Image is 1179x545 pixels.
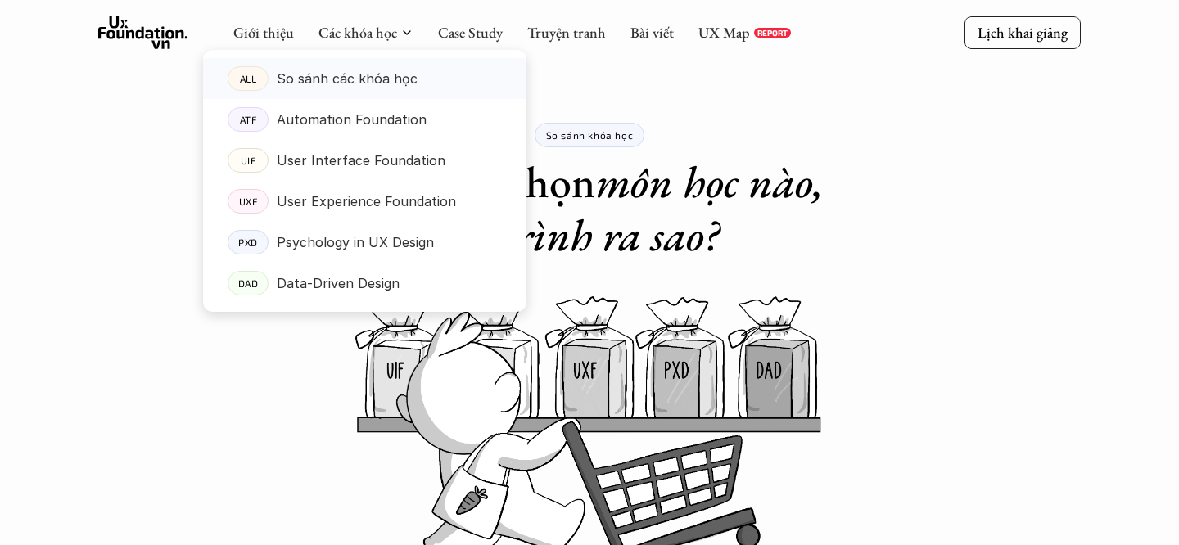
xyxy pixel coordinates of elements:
[630,23,674,42] a: Bài viết
[240,114,257,125] p: ATF
[277,66,418,91] p: So sánh các khóa học
[233,23,294,42] a: Giới thiệu
[546,129,634,141] p: So sánh khóa học
[460,153,833,263] em: môn học nào, lộ trình ra sao?
[203,58,526,99] a: ALLSo sánh các khóa học
[438,23,503,42] a: Case Study
[203,99,526,140] a: ATFAutomation Foundation
[757,28,788,38] p: REPORT
[239,196,258,207] p: UXF
[203,140,526,181] a: UIFUser Interface Foundation
[277,148,445,173] p: User Interface Foundation
[277,230,434,254] p: Psychology in UX Design
[241,155,256,166] p: UIF
[277,189,456,214] p: User Experience Foundation
[978,23,1068,42] p: Lịch khai giảng
[754,28,791,38] a: REPORT
[203,263,526,304] a: DADData-Driven Design
[277,107,427,132] p: Automation Foundation
[336,155,843,262] h1: Nên lựa chọn
[240,73,257,84] p: ALL
[203,181,526,222] a: UXFUser Experience Foundation
[238,236,258,248] p: PXD
[318,23,397,42] a: Các khóa học
[277,271,400,295] p: Data-Driven Design
[964,16,1081,48] a: Lịch khai giảng
[238,277,259,289] p: DAD
[698,23,750,42] a: UX Map
[203,222,526,263] a: PXDPsychology in UX Design
[527,23,606,42] a: Truyện tranh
